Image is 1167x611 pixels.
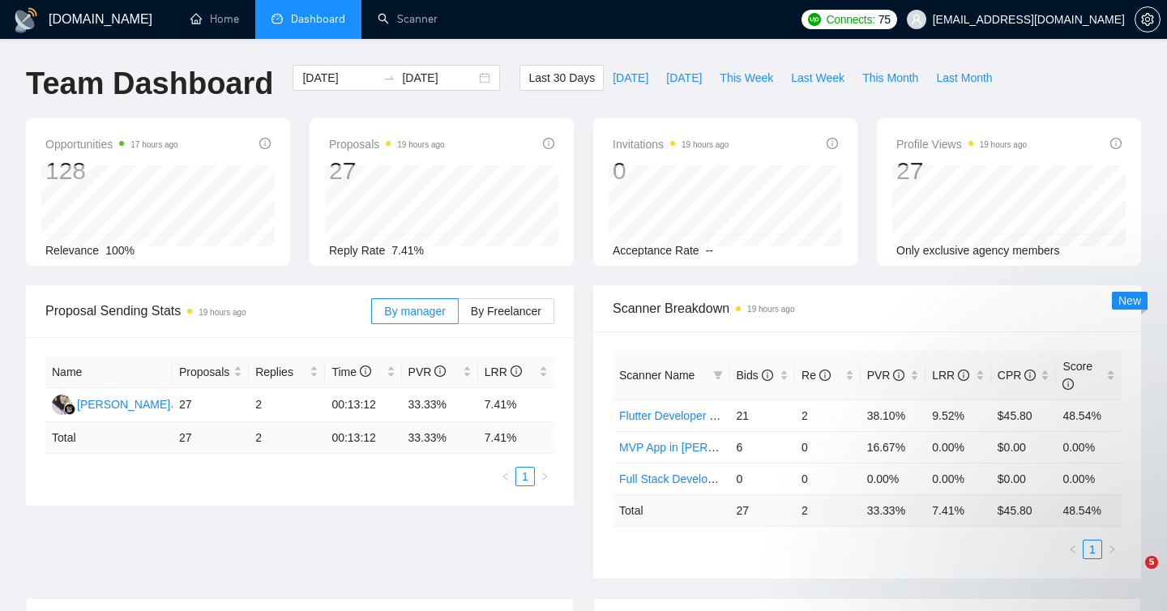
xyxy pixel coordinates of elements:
a: Full Stack Developer - [PERSON_NAME] [619,472,827,485]
button: left [496,467,515,486]
time: 19 hours ago [747,305,794,314]
td: $0.00 [991,431,1057,463]
span: info-circle [1110,138,1122,149]
span: info-circle [1024,370,1036,381]
span: Profile Views [896,135,1027,154]
td: 2 [249,388,325,422]
span: Last Week [791,69,844,87]
span: [DATE] [613,69,648,87]
span: Dashboard [291,12,345,26]
span: 75 [878,11,891,28]
iframe: Intercom live chat [1112,556,1151,595]
span: Proposals [179,363,230,381]
span: Proposal Sending Stats [45,301,371,321]
td: 16.67% [861,431,926,463]
span: Last 30 Days [528,69,595,87]
button: This Week [711,65,782,91]
span: By Freelancer [471,305,541,318]
span: Proposals [329,135,445,154]
li: 1 [515,467,535,486]
td: 9.52% [925,399,991,431]
td: Total [613,494,729,526]
button: Last Week [782,65,853,91]
span: Bids [736,369,772,382]
span: PVR [867,369,905,382]
span: LRR [932,369,969,382]
span: info-circle [958,370,969,381]
span: Relevance [45,244,99,257]
td: 0 [795,463,861,494]
span: info-circle [434,365,446,377]
td: 33.33% [402,388,478,422]
span: This Week [720,69,773,87]
td: $45.80 [991,399,1057,431]
div: 128 [45,156,178,186]
td: 0.00% [1056,431,1122,463]
div: 27 [896,156,1027,186]
span: Opportunities [45,135,178,154]
td: 2 [795,494,861,526]
button: Last 30 Days [519,65,604,91]
button: Last Month [927,65,1001,91]
span: info-circle [819,370,831,381]
span: By manager [384,305,445,318]
span: Invitations [613,135,729,154]
td: 2 [795,399,861,431]
th: Name [45,357,173,388]
span: info-circle [893,370,904,381]
a: 1 [516,468,534,485]
span: Connects: [826,11,874,28]
time: 19 hours ago [397,140,444,149]
img: logo [13,7,39,33]
span: PVR [408,365,447,378]
span: info-circle [360,365,371,377]
li: Previous Page [496,467,515,486]
button: This Month [853,65,927,91]
span: Score [1062,360,1092,391]
span: Re [802,369,831,382]
span: New [1118,294,1141,307]
td: 48.54% [1056,399,1122,431]
span: info-circle [827,138,838,149]
button: setting [1135,6,1161,32]
td: 38.10% [861,399,926,431]
th: Proposals [173,357,249,388]
time: 19 hours ago [682,140,729,149]
img: FF [52,395,72,415]
span: 5 [1145,556,1158,569]
span: info-circle [543,138,554,149]
td: 27 [173,388,249,422]
span: setting [1135,13,1160,26]
div: 27 [329,156,445,186]
span: This Month [862,69,918,87]
td: 27 [173,422,249,454]
span: left [501,472,511,481]
span: right [540,472,549,481]
a: MVP App in [PERSON_NAME] [619,441,775,454]
td: 7.41 % [478,422,554,454]
span: info-circle [1062,378,1074,390]
span: user [911,14,922,25]
div: 0 [613,156,729,186]
td: 7.41% [478,388,554,422]
td: 33.33 % [402,422,478,454]
button: [DATE] [657,65,711,91]
td: 0.00% [925,431,991,463]
time: 19 hours ago [980,140,1027,149]
a: Flutter Developer - [PERSON_NAME] [619,409,810,422]
div: [PERSON_NAME] [77,395,170,413]
a: FF[PERSON_NAME] [52,397,170,410]
span: info-circle [511,365,522,377]
td: Total [45,422,173,454]
span: info-circle [259,138,271,149]
th: Replies [249,357,325,388]
td: 0 [729,463,795,494]
span: swap-right [383,71,395,84]
li: Next Page [535,467,554,486]
span: filter [710,363,726,387]
td: 00:13:12 [325,388,401,422]
td: 0 [795,431,861,463]
span: Acceptance Rate [613,244,699,257]
input: End date [402,69,476,87]
td: 6 [729,431,795,463]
